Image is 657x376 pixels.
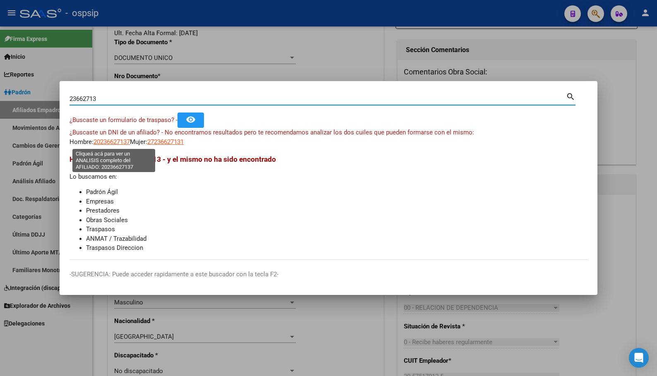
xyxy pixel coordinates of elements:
p: -SUGERENCIA: Puede acceder rapidamente a este buscador con la tecla F2- [70,270,587,279]
span: 20236627137 [94,138,130,146]
li: Traspasos Direccion [86,243,587,253]
li: Padrón Ágil [86,187,587,197]
li: ANMAT / Trazabilidad [86,234,587,244]
mat-icon: remove_red_eye [186,115,196,125]
li: Empresas [86,197,587,206]
li: Traspasos [86,225,587,234]
span: 27236627131 [147,138,184,146]
div: Hombre: Mujer: [70,128,587,146]
span: Hemos buscado - 23662713 - y el mismo no ha sido encontrado [70,155,276,163]
div: Lo buscamos en: [70,154,587,253]
span: ¿Buscaste un formulario de traspaso? - [70,116,177,124]
div: Open Intercom Messenger [629,348,649,368]
mat-icon: search [566,91,575,101]
li: Prestadores [86,206,587,216]
span: ¿Buscaste un DNI de un afiliado? - No encontramos resultados pero te recomendamos analizar los do... [70,129,474,136]
li: Obras Sociales [86,216,587,225]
